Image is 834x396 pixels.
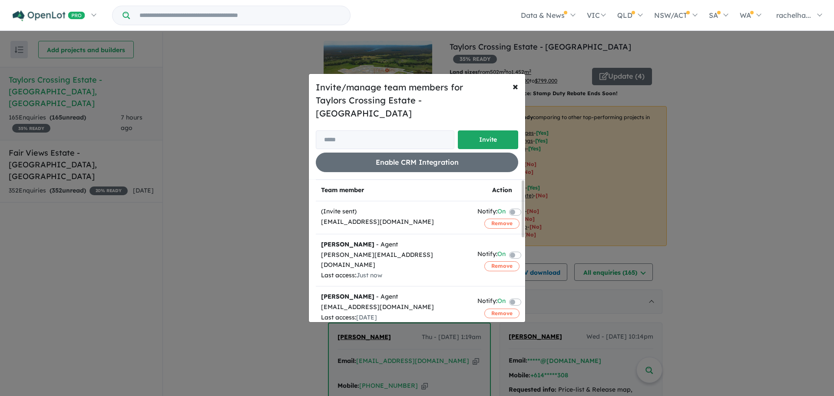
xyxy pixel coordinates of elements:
th: Action [472,180,532,201]
div: [EMAIL_ADDRESS][DOMAIN_NAME] [321,302,467,313]
h5: Invite/manage team members for Taylors Crossing Estate - [GEOGRAPHIC_DATA] [316,81,518,120]
img: Openlot PRO Logo White [13,10,85,21]
div: Notify: [477,249,506,261]
span: rachelha... [776,11,811,20]
span: On [497,249,506,261]
button: Remove [484,219,520,228]
span: Just now [356,271,382,279]
div: Last access: [321,313,467,323]
strong: [PERSON_NAME] [321,293,374,300]
div: [PERSON_NAME][EMAIL_ADDRESS][DOMAIN_NAME] [321,250,467,271]
div: [EMAIL_ADDRESS][DOMAIN_NAME] [321,217,467,227]
span: × [513,80,518,93]
button: Enable CRM Integration [316,153,518,172]
span: On [497,296,506,308]
span: [DATE] [356,313,377,321]
input: Try estate name, suburb, builder or developer [132,6,348,25]
div: Notify: [477,206,506,218]
div: Last access: [321,270,467,281]
span: On [497,206,506,218]
strong: [PERSON_NAME] [321,240,374,248]
div: - Agent [321,292,467,302]
div: (Invite sent) [321,206,467,217]
div: Notify: [477,296,506,308]
th: Team member [316,180,472,201]
button: Remove [484,309,520,318]
button: Remove [484,261,520,271]
button: Invite [458,130,518,149]
div: - Agent [321,240,467,250]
